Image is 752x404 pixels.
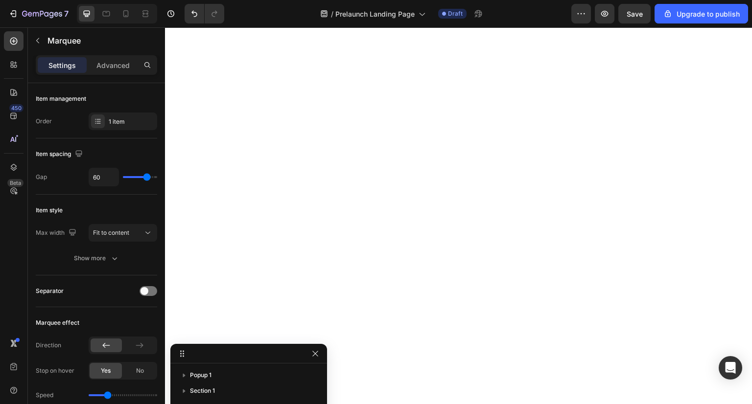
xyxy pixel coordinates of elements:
span: Save [627,10,643,18]
span: Section 1 [190,386,215,396]
div: Show more [74,253,119,263]
span: Fit to content [93,229,129,236]
div: Separator [36,287,64,295]
div: Direction [36,341,61,350]
button: Upgrade to publish [655,4,748,23]
div: Marquee effect [36,318,79,327]
div: Order [36,117,52,126]
span: Prelaunch Landing Page [335,9,415,19]
div: Undo/Redo [185,4,224,23]
input: Auto [89,168,118,186]
div: Beta [7,179,23,187]
div: Item spacing [36,148,85,161]
p: Settings [48,60,76,70]
p: Advanced [96,60,130,70]
div: Gap [36,173,47,181]
div: 1 item [109,117,155,126]
p: 7 [64,8,69,20]
span: / [331,9,333,19]
button: Fit to content [89,224,157,242]
div: Speed [36,391,53,400]
div: Upgrade to publish [663,9,740,19]
button: Save [618,4,651,23]
p: Marquee [47,35,153,46]
div: Item style [36,206,63,215]
iframe: Design area [165,27,752,404]
div: Item management [36,94,86,103]
div: Open Intercom Messenger [719,356,742,380]
span: Yes [101,366,111,375]
span: No [136,366,144,375]
span: Draft [448,9,463,18]
div: 450 [9,104,23,112]
span: Popup 1 [190,370,211,380]
div: Stop on hover [36,366,74,375]
button: Show more [36,249,157,267]
button: 7 [4,4,73,23]
div: Max width [36,226,78,240]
